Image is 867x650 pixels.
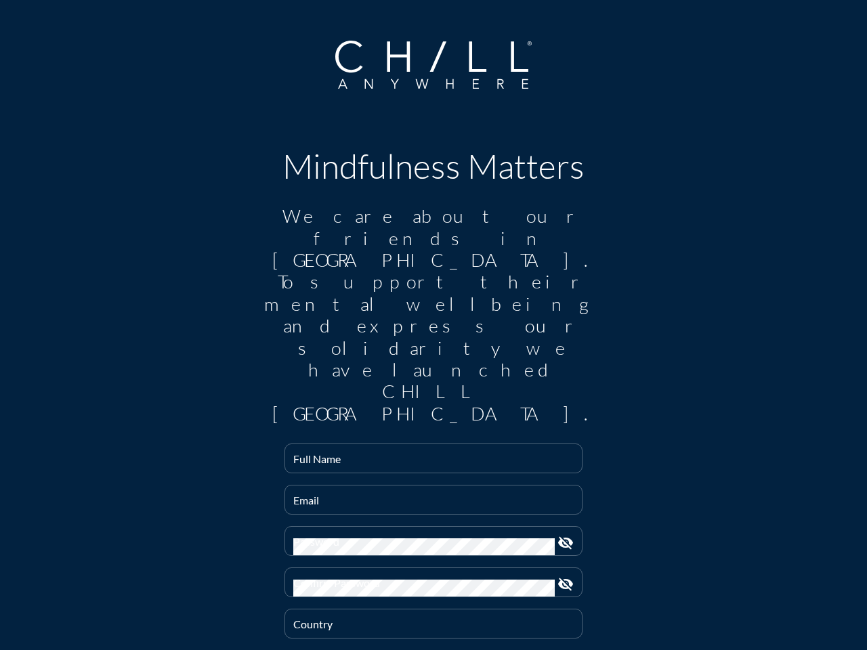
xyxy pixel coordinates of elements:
input: Password [293,538,555,555]
i: visibility_off [557,576,574,592]
i: visibility_off [557,535,574,551]
input: Email [293,497,574,514]
input: Full Name [293,456,574,473]
div: We care about our friends in [GEOGRAPHIC_DATA]. To support their mental wellbeing and express our... [257,205,610,425]
input: Country [293,621,574,638]
h1: Mindfulness Matters [257,146,610,186]
input: Confirm Password [293,580,555,597]
img: Company Logo [335,41,532,89]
